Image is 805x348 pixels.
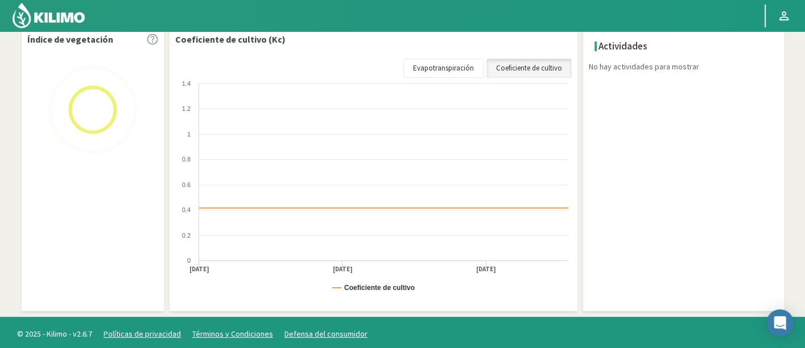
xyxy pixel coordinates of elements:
[187,131,190,138] text: 1
[284,329,368,339] a: Defensa del consumidor
[11,328,98,340] span: © 2025 - Kilimo - v2.6.7
[36,53,150,167] img: Loading...
[332,265,352,274] text: [DATE]
[486,59,572,78] a: Coeficiente de cultivo
[476,265,496,274] text: [DATE]
[175,32,286,46] p: Coeficiente de cultivo (Kc)
[104,329,181,339] a: Políticas de privacidad
[344,284,415,292] text: Coeficiente de cultivo
[11,2,86,29] img: Kilimo
[27,32,113,46] p: Índice de vegetación
[181,206,190,213] text: 0.4
[181,80,190,87] text: 1.4
[189,265,209,274] text: [DATE]
[403,59,484,78] a: Evapotranspiración
[598,41,647,52] h4: Actividades
[192,329,273,339] a: Términos y Condiciones
[766,309,794,337] div: Open Intercom Messenger
[181,181,190,188] text: 0.6
[181,105,190,112] text: 1.2
[181,156,190,163] text: 0.8
[181,232,190,239] text: 0.2
[589,61,784,73] p: No hay actividades para mostrar
[187,257,190,264] text: 0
